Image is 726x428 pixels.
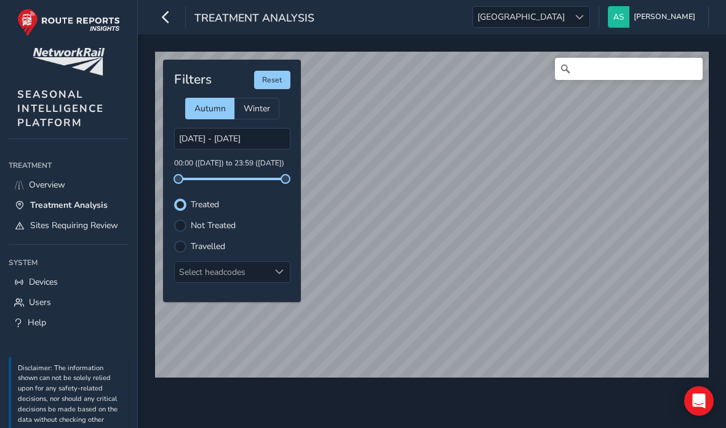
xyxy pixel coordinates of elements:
label: Treated [191,200,219,209]
a: Overview [9,175,129,195]
span: Treatment Analysis [194,10,314,28]
span: [PERSON_NAME] [634,6,695,28]
span: Help [28,317,46,328]
span: Autumn [194,103,226,114]
div: System [9,253,129,272]
a: Users [9,292,129,312]
input: Search [555,58,703,80]
button: [PERSON_NAME] [608,6,700,28]
label: Not Treated [191,221,236,230]
span: Treatment Analysis [30,199,108,211]
div: Select headcodes [175,262,269,282]
canvas: Map [155,52,709,427]
img: rr logo [17,9,120,36]
a: Help [9,312,129,333]
label: Travelled [191,242,225,251]
img: customer logo [33,48,105,76]
span: [GEOGRAPHIC_DATA] [473,7,569,27]
span: Users [29,296,51,308]
a: Sites Requiring Review [9,215,129,236]
span: Winter [244,103,270,114]
div: Open Intercom Messenger [684,386,714,416]
img: diamond-layout [608,6,629,28]
span: Devices [29,276,58,288]
div: Autumn [185,98,234,119]
span: Sites Requiring Review [30,220,118,231]
span: Overview [29,179,65,191]
a: Devices [9,272,129,292]
button: Reset [254,71,290,89]
span: SEASONAL INTELLIGENCE PLATFORM [17,87,104,130]
p: 00:00 ([DATE]) to 23:59 ([DATE]) [174,158,290,169]
div: Treatment [9,156,129,175]
a: Treatment Analysis [9,195,129,215]
div: Winter [234,98,279,119]
h4: Filters [174,72,212,87]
